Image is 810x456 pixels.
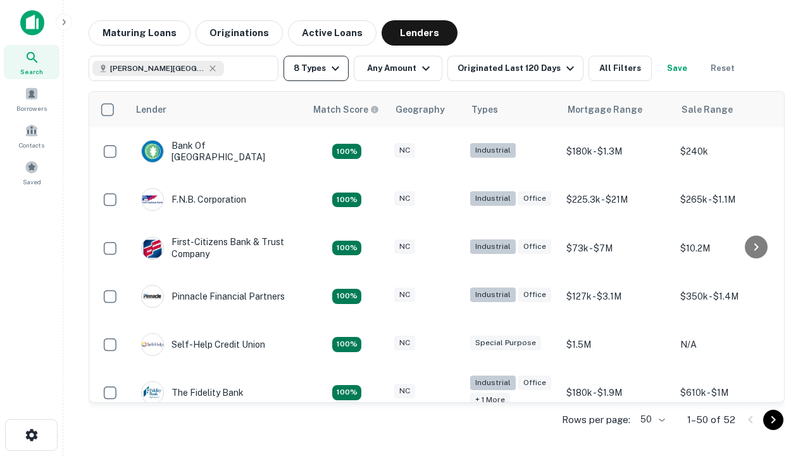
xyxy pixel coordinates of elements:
div: Industrial [470,288,516,302]
td: $610k - $1M [674,369,788,417]
button: All Filters [589,56,652,81]
div: Office [518,288,551,302]
img: picture [142,189,163,210]
img: picture [142,286,163,307]
div: Types [471,102,498,117]
img: picture [142,334,163,355]
div: Matching Properties: 11, hasApolloMatch: undefined [332,337,361,352]
img: capitalize-icon.png [20,10,44,35]
div: Capitalize uses an advanced AI algorithm to match your search with the best lender. The match sco... [313,103,379,117]
h6: Match Score [313,103,377,117]
div: Geography [396,102,445,117]
div: The Fidelity Bank [141,381,244,404]
a: Contacts [4,118,59,153]
td: $73k - $7M [560,224,674,272]
button: Originated Last 120 Days [447,56,583,81]
td: $240k [674,127,788,175]
div: + 1 more [470,393,510,407]
span: Borrowers [16,103,47,113]
a: Saved [4,155,59,189]
td: $180k - $1.9M [560,369,674,417]
button: Any Amount [354,56,442,81]
div: Office [518,191,551,206]
div: NC [394,384,415,398]
div: Special Purpose [470,336,541,350]
button: Active Loans [288,20,377,46]
div: First-citizens Bank & Trust Company [141,236,293,259]
td: $225.3k - $21M [560,175,674,224]
td: $127k - $3.1M [560,272,674,320]
button: Lenders [382,20,458,46]
td: $10.2M [674,224,788,272]
div: Self-help Credit Union [141,333,265,356]
div: F.n.b. Corporation [141,188,246,211]
button: Originations [196,20,283,46]
div: Matching Properties: 8, hasApolloMatch: undefined [332,144,361,159]
div: Matching Properties: 14, hasApolloMatch: undefined [332,289,361,304]
div: NC [394,143,415,158]
div: Office [518,239,551,254]
button: Reset [702,56,743,81]
div: Matching Properties: 9, hasApolloMatch: undefined [332,193,361,208]
th: Lender [128,92,306,127]
th: Mortgage Range [560,92,674,127]
span: Search [20,66,43,77]
p: Rows per page: [562,412,630,427]
div: Sale Range [682,102,733,117]
div: 50 [635,410,667,429]
div: Office [518,376,551,390]
img: picture [142,382,163,403]
td: $180k - $1.3M [560,127,674,175]
td: $1.5M [560,320,674,369]
div: NC [394,239,415,254]
div: NC [394,288,415,302]
div: Matching Properties: 13, hasApolloMatch: undefined [332,385,361,400]
img: picture [142,237,163,259]
span: [PERSON_NAME][GEOGRAPHIC_DATA], [GEOGRAPHIC_DATA] [110,63,205,74]
th: Sale Range [674,92,788,127]
a: Borrowers [4,82,59,116]
iframe: Chat Widget [747,355,810,415]
div: Bank Of [GEOGRAPHIC_DATA] [141,140,293,163]
div: NC [394,191,415,206]
div: NC [394,336,415,350]
div: Mortgage Range [568,102,642,117]
div: Industrial [470,239,516,254]
div: Industrial [470,143,516,158]
div: Lender [136,102,166,117]
p: 1–50 of 52 [687,412,735,427]
td: $350k - $1.4M [674,272,788,320]
span: Contacts [19,140,44,150]
button: Go to next page [763,410,783,430]
div: Matching Properties: 9, hasApolloMatch: undefined [332,241,361,256]
button: 8 Types [283,56,349,81]
span: Saved [23,177,41,187]
div: Pinnacle Financial Partners [141,285,285,308]
div: Industrial [470,376,516,390]
img: picture [142,141,163,162]
div: Industrial [470,191,516,206]
a: Search [4,45,59,79]
td: N/A [674,320,788,369]
button: Maturing Loans [89,20,190,46]
button: Save your search to get updates of matches that match your search criteria. [657,56,697,81]
th: Types [464,92,560,127]
th: Capitalize uses an advanced AI algorithm to match your search with the best lender. The match sco... [306,92,388,127]
td: $265k - $1.1M [674,175,788,224]
div: Originated Last 120 Days [458,61,578,76]
th: Geography [388,92,464,127]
